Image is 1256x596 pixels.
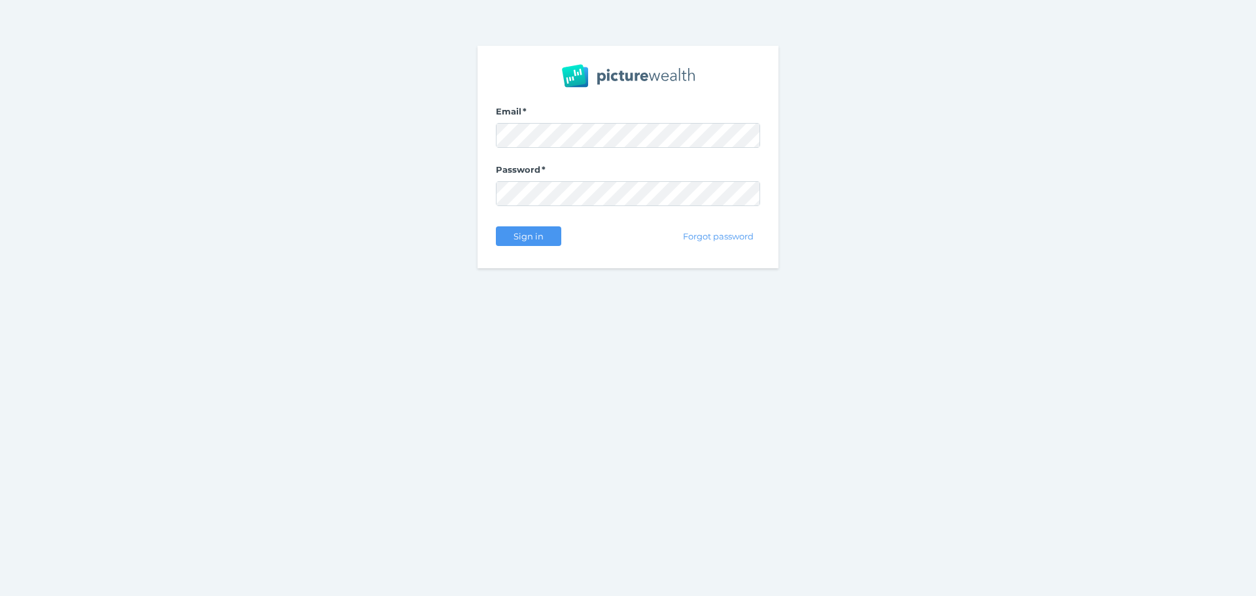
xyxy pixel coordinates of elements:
span: Forgot password [678,231,759,241]
span: Sign in [508,231,549,241]
button: Forgot password [677,226,760,246]
label: Email [496,106,760,123]
button: Sign in [496,226,561,246]
label: Password [496,164,760,181]
img: PW [562,64,695,88]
